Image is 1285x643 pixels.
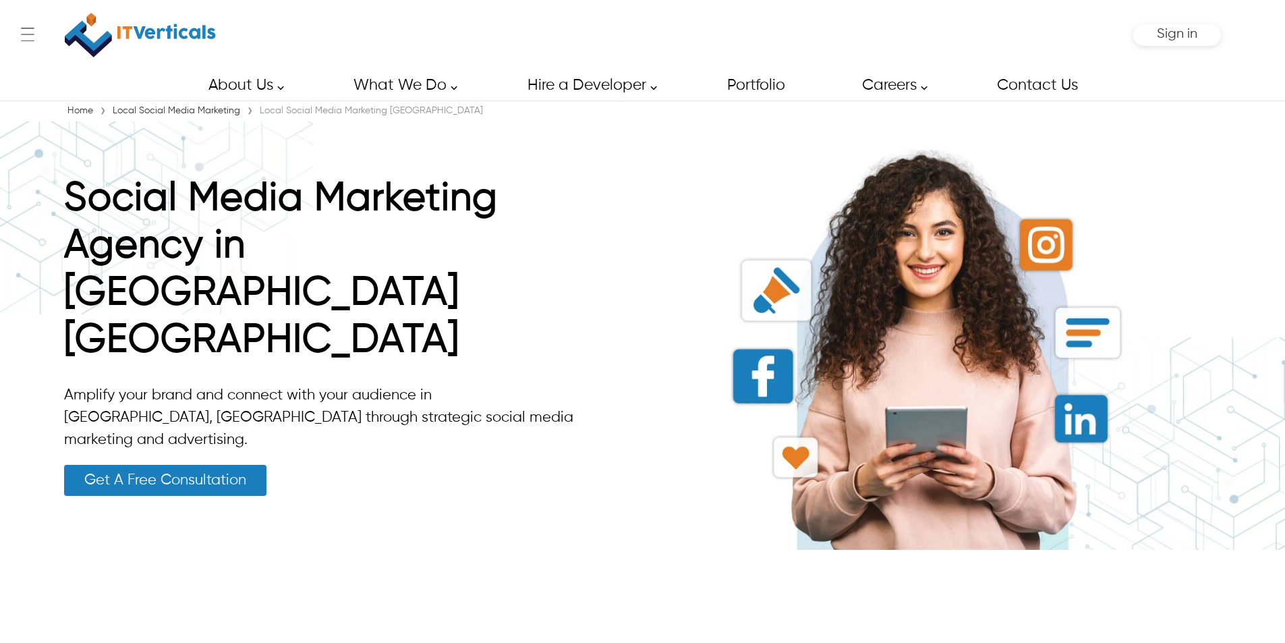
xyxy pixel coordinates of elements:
p: Amplify your brand and connect with your audience in [GEOGRAPHIC_DATA], [GEOGRAPHIC_DATA] through... [64,385,576,451]
h1: Social Media Marketing Agency in [GEOGRAPHIC_DATA] [GEOGRAPHIC_DATA] [64,175,576,371]
div: Local Social Media Marketing [GEOGRAPHIC_DATA] [256,104,486,117]
a: IT Verticals Inc [64,7,217,63]
a: Home [64,106,96,115]
a: Contact Us [981,70,1092,101]
a: Hire a Developer [512,70,664,101]
a: Local Social Media Marketing [109,106,244,115]
span: › [247,102,253,121]
span: › [100,102,106,121]
a: Portfolio [712,70,799,101]
span: Sign in [1157,27,1197,41]
a: What We Do [338,70,465,101]
a: About Us [193,70,291,101]
a: Careers [847,70,935,101]
a: Get A Free Consultation [64,465,266,496]
a: Sign in [1157,31,1197,40]
img: IT Verticals Inc [65,7,216,63]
